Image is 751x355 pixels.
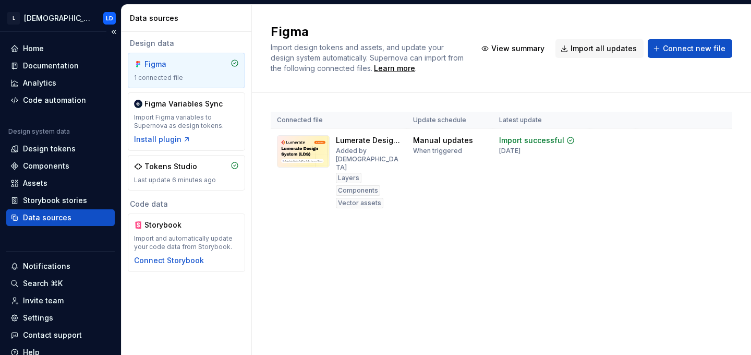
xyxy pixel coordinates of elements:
div: Data sources [23,212,71,223]
button: Notifications [6,258,115,275]
a: Data sources [6,209,115,226]
div: Last update 6 minutes ago [134,176,239,184]
div: Design system data [8,127,70,136]
div: Design data [128,38,245,49]
button: Connect new file [648,39,732,58]
button: Contact support [6,327,115,344]
a: Storybook stories [6,192,115,209]
div: Components [23,161,69,171]
div: [DATE] [499,147,520,155]
div: Search ⌘K [23,278,63,289]
a: Assets [6,175,115,192]
div: Analytics [23,78,56,88]
div: Figma Variables Sync [144,99,223,109]
div: Tokens Studio [144,161,197,172]
a: Invite team [6,292,115,309]
div: Documentation [23,61,79,71]
a: Figma Variables SyncImport Figma variables to Supernova as design tokens.Install plugin [128,92,245,151]
div: Storybook stories [23,195,87,206]
div: LD [106,14,113,22]
a: Learn more [374,63,415,74]
span: Import design tokens and assets, and update your design system automatically. Supernova can impor... [271,43,466,73]
a: Home [6,40,115,57]
div: Layers [336,173,361,183]
div: Contact support [23,330,82,340]
a: Figma1 connected file [128,53,245,88]
div: Home [23,43,44,54]
div: Code automation [23,95,86,105]
div: Import Figma variables to Supernova as design tokens. [134,113,239,130]
a: Components [6,158,115,174]
button: Collapse sidebar [106,25,121,39]
div: Assets [23,178,47,188]
div: Import and automatically update your code data from Storybook. [134,234,239,251]
button: Import all updates [555,39,644,58]
div: Data sources [130,13,247,23]
div: Manual updates [413,135,473,146]
div: 1 connected file [134,74,239,82]
button: Connect Storybook [134,255,204,266]
th: Update schedule [407,112,493,129]
div: Vector assets [336,198,383,208]
a: StorybookImport and automatically update your code data from Storybook.Connect Storybook [128,214,245,272]
div: Design tokens [23,144,76,154]
div: Code data [128,199,245,209]
div: Figma [144,59,195,69]
span: View summary [491,43,544,54]
th: Connected file [271,112,407,129]
div: Import successful [499,135,564,146]
div: Added by [DEMOGRAPHIC_DATA] [336,147,401,172]
div: Lumerate Design System [336,135,401,146]
div: Storybook [144,220,195,230]
div: When triggered [413,147,462,155]
div: L [7,12,20,25]
a: Code automation [6,92,115,109]
th: Latest update [493,112,590,129]
a: Documentation [6,57,115,74]
a: Design tokens [6,140,115,157]
div: Components [336,185,380,196]
button: Search ⌘K [6,275,115,292]
span: Connect new file [663,43,725,54]
a: Analytics [6,75,115,91]
div: Invite team [23,295,64,306]
div: Settings [23,313,53,323]
a: Tokens StudioLast update 6 minutes ago [128,155,245,191]
span: Import all updates [571,43,637,54]
button: Install plugin [134,134,191,145]
div: Notifications [23,261,70,271]
div: [DEMOGRAPHIC_DATA] [24,13,91,23]
button: L[DEMOGRAPHIC_DATA]LD [2,7,119,29]
button: View summary [476,39,551,58]
h2: Figma [271,23,464,40]
a: Settings [6,310,115,326]
span: . [372,65,417,73]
